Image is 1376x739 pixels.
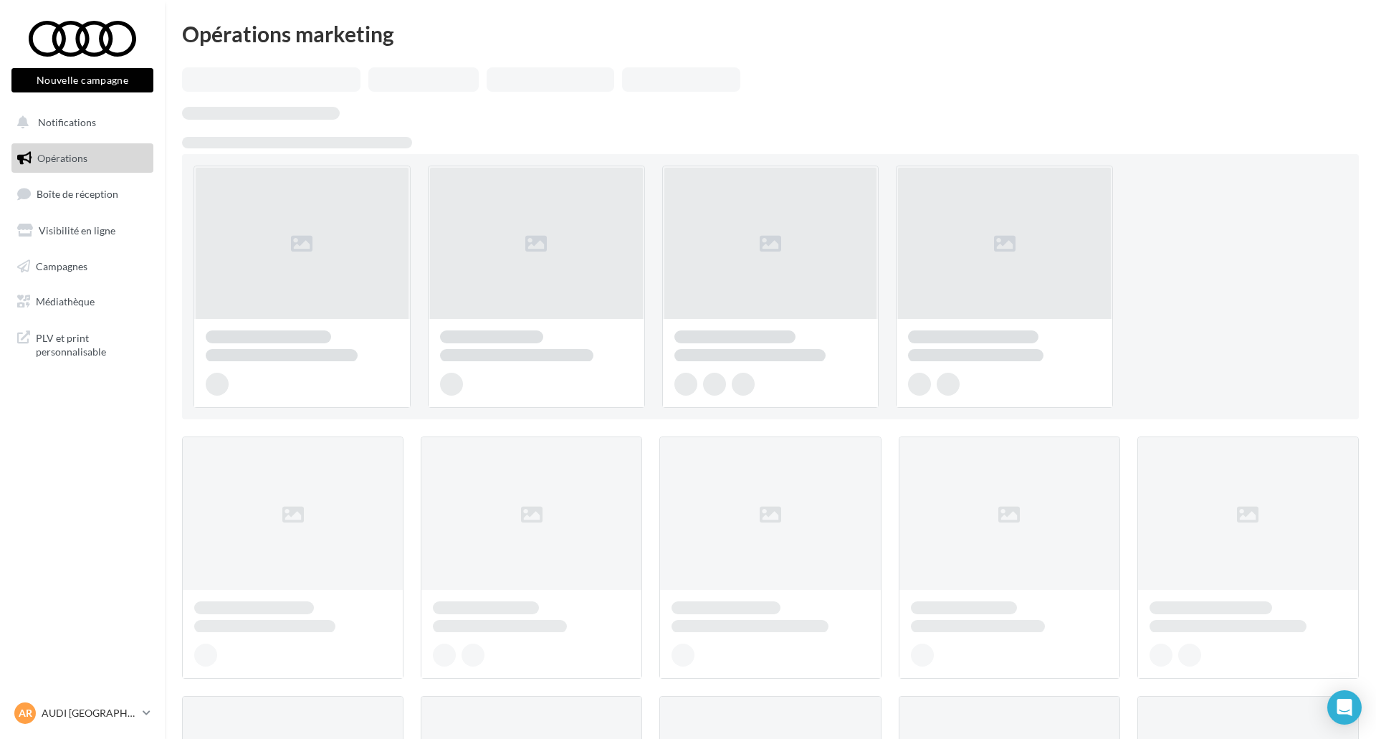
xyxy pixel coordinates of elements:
[39,224,115,237] span: Visibilité en ligne
[38,116,96,128] span: Notifications
[9,216,156,246] a: Visibilité en ligne
[11,68,153,92] button: Nouvelle campagne
[19,706,32,720] span: AR
[9,143,156,173] a: Opérations
[9,323,156,365] a: PLV et print personnalisable
[36,295,95,307] span: Médiathèque
[37,152,87,164] span: Opérations
[36,259,87,272] span: Campagnes
[9,252,156,282] a: Campagnes
[11,700,153,727] a: AR AUDI [GEOGRAPHIC_DATA]
[9,108,150,138] button: Notifications
[182,23,1359,44] div: Opérations marketing
[9,287,156,317] a: Médiathèque
[42,706,137,720] p: AUDI [GEOGRAPHIC_DATA]
[1327,690,1362,725] div: Open Intercom Messenger
[36,328,148,359] span: PLV et print personnalisable
[9,178,156,209] a: Boîte de réception
[37,188,118,200] span: Boîte de réception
